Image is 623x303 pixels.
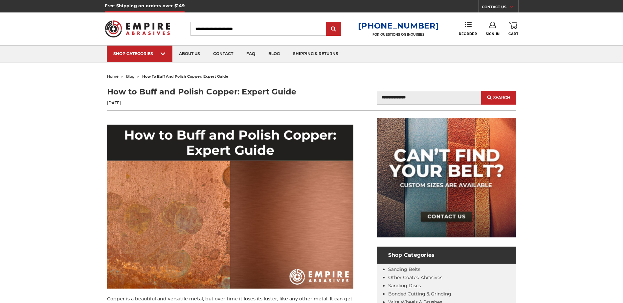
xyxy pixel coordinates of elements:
[481,91,516,105] button: Search
[327,23,340,36] input: Submit
[107,125,353,289] img: How to buff and polish copper: expert guide
[286,46,345,62] a: shipping & returns
[207,46,240,62] a: contact
[262,46,286,62] a: blog
[105,16,170,42] img: Empire Abrasives
[107,100,312,106] p: [DATE]
[459,22,477,36] a: Reorder
[113,51,166,56] div: SHOP CATEGORIES
[172,46,207,62] a: about us
[388,274,442,280] a: Other Coated Abrasives
[486,32,500,36] span: Sign In
[459,32,477,36] span: Reorder
[126,74,135,79] a: blog
[388,291,451,297] a: Bonded Cutting & Grinding
[388,266,420,272] a: Sanding Belts
[388,283,421,289] a: Sanding Discs
[142,74,228,79] span: how to buff and polish copper: expert guide
[493,95,510,100] span: Search
[377,247,516,264] h4: Shop Categories
[358,32,439,37] p: FOR QUESTIONS OR INQUIRIES
[107,86,312,98] h1: How to Buff and Polish Copper: Expert Guide
[107,74,119,79] a: home
[377,118,516,237] img: promo banner for custom belts.
[358,21,439,30] a: [PHONE_NUMBER]
[240,46,262,62] a: faq
[508,22,518,36] a: Cart
[482,3,518,12] a: CONTACT US
[508,32,518,36] span: Cart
